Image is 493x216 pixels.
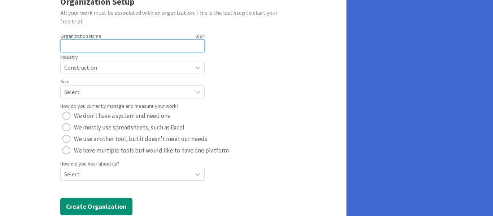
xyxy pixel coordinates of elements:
[60,160,119,168] label: How did you hear about us?
[60,102,179,110] label: How do you currently manage and measure your work?
[64,169,188,179] span: Select
[74,133,207,144] span: We use another tool, but it doesn't meet our needs
[60,8,287,26] div: All your work must be associated with an organization. This is the last step to start your free t...
[60,122,187,133] button: We mostly use spreadsheets, such as Excel
[104,33,205,39] div: 0 / 64
[64,62,188,72] span: Construction
[60,78,70,85] label: Size
[60,133,209,145] button: We use another tool, but it doesn't meet our needs
[60,110,173,122] button: We don't have a system and need one
[74,145,229,156] span: We have multiple tools but would like to have one platform
[60,145,231,156] button: We have multiple tools but would like to have one platform
[74,110,171,121] span: We don't have a system and need one
[60,33,101,39] label: Organization Name
[64,87,188,97] span: Select
[60,198,132,215] button: Create Organization
[60,53,78,61] label: Industry
[74,122,184,133] span: We mostly use spreadsheets, such as Excel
